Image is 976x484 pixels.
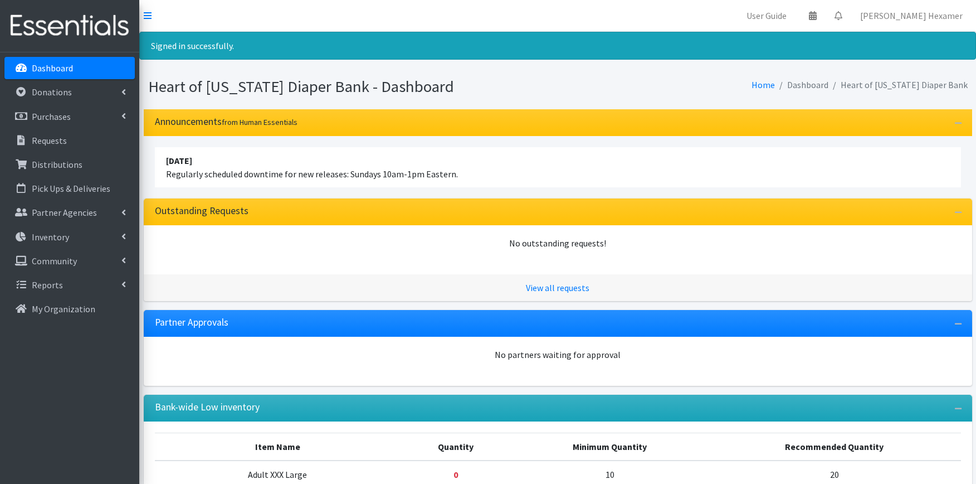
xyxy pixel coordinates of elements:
img: HumanEssentials [4,7,135,45]
h3: Partner Approvals [155,317,228,328]
p: Purchases [32,111,71,122]
a: [PERSON_NAME] Hexamer [851,4,972,27]
p: Pick Ups & Deliveries [32,183,110,194]
p: Donations [32,86,72,98]
a: User Guide [738,4,796,27]
li: Dashboard [775,77,828,93]
p: Inventory [32,231,69,243]
p: Dashboard [32,62,73,74]
div: No outstanding requests! [155,236,961,250]
a: Home [751,79,775,90]
a: Distributions [4,153,135,176]
p: Distributions [32,159,82,170]
th: Item Name [155,433,401,461]
li: Regularly scheduled downtime for new releases: Sundays 10am-1pm Eastern. [155,147,961,187]
p: Reports [32,279,63,291]
p: Requests [32,135,67,146]
a: Requests [4,129,135,152]
p: Community [32,255,77,267]
h1: Heart of [US_STATE] Diaper Bank - Dashboard [148,77,554,96]
p: My Organization [32,303,95,314]
small: from Human Essentials [222,117,297,127]
h3: Bank-wide Low inventory [155,401,260,413]
a: Pick Ups & Deliveries [4,177,135,200]
th: Minimum Quantity [511,433,709,461]
a: Purchases [4,105,135,128]
strong: [DATE] [166,155,192,166]
div: No partners waiting for approval [155,348,961,361]
strong: Below minimum quantity [453,469,458,480]
a: Inventory [4,226,135,248]
a: Community [4,250,135,272]
a: Partner Agencies [4,201,135,224]
li: Heart of [US_STATE] Diaper Bank [828,77,968,93]
a: View all requests [526,282,589,293]
th: Quantity [401,433,511,461]
h3: Outstanding Requests [155,205,248,217]
th: Recommended Quantity [708,433,960,461]
a: Dashboard [4,57,135,79]
a: My Organization [4,298,135,320]
p: Partner Agencies [32,207,97,218]
a: Donations [4,81,135,103]
div: Signed in successfully. [139,32,976,60]
a: Reports [4,274,135,296]
h3: Announcements [155,116,297,128]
